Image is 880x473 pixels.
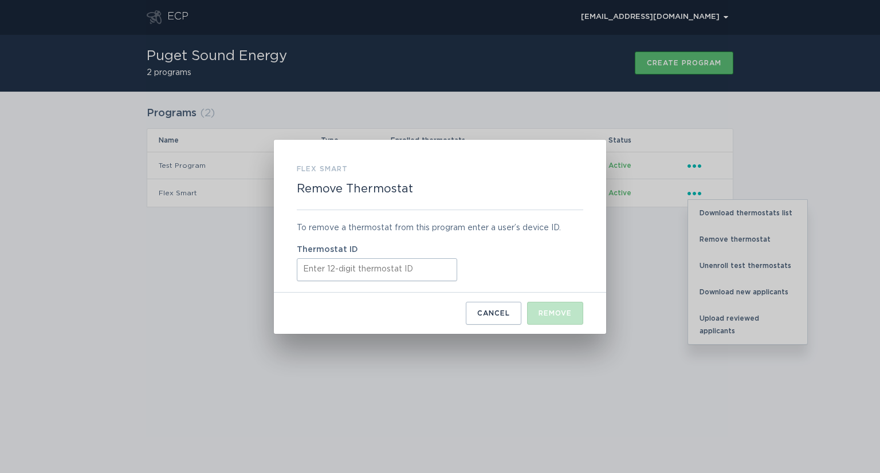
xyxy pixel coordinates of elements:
button: Remove [527,302,583,325]
button: Cancel [466,302,521,325]
h3: Flex Smart [297,163,348,175]
div: Remove Thermostat [274,140,606,334]
h2: Remove Thermostat [297,182,413,196]
label: Thermostat ID [297,246,583,254]
input: Thermostat ID [297,258,457,281]
div: Cancel [477,310,510,317]
div: To remove a thermostat from this program enter a user’s device ID. [297,222,583,234]
div: Remove [539,310,572,317]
